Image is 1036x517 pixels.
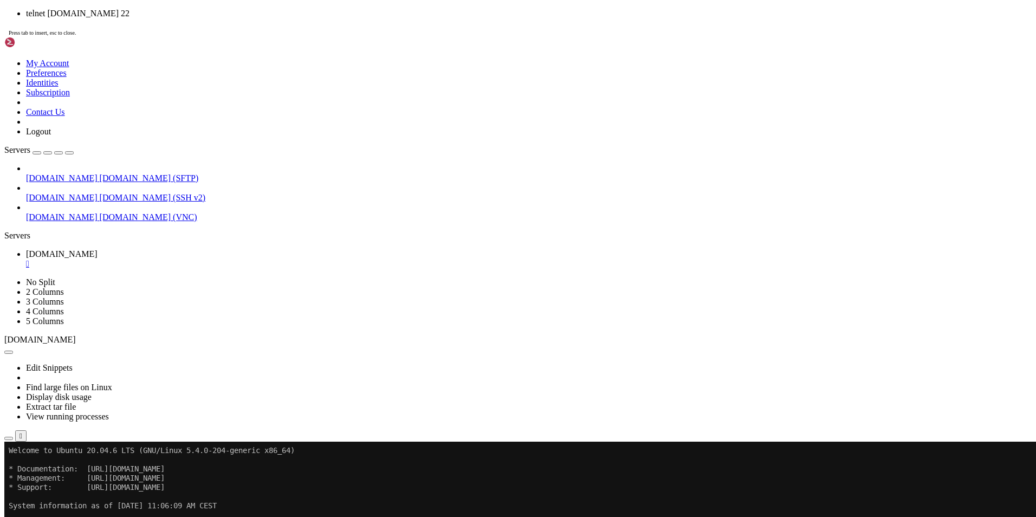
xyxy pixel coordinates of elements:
span: [DOMAIN_NAME] [26,173,98,183]
a: Extract tar file [26,402,76,411]
a: Servers [4,145,74,154]
x-row: Error: Can't open display: [4,308,895,318]
li: [DOMAIN_NAME] [DOMAIN_NAME] (VNC) [26,203,1032,222]
a: Display disk usage [26,392,92,402]
a: [DOMAIN_NAME] [DOMAIN_NAME] (SSH v2) [26,193,1032,203]
a: 4 Columns [26,307,64,316]
x-row: * Support: [URL][DOMAIN_NAME] [4,41,895,50]
a: Find large files on Linux [26,383,112,392]
x-row: Swap usage: 0% [4,106,895,115]
a: View running processes [26,412,109,421]
x-row: root@vps761153:~# telnet [4,373,895,382]
span: Servers [4,145,30,154]
div: Servers [4,231,1032,241]
a: Edit Snippets [26,363,73,372]
li: [DOMAIN_NAME] [DOMAIN_NAME] (SFTP) [26,164,1032,183]
a: My Account [26,59,69,68]
li: telnet [DOMAIN_NAME] 22 [26,9,1032,18]
a: [DOMAIN_NAME] [DOMAIN_NAME] (VNC) [26,212,1032,222]
x-row: Learn more about enabling ESM Apps service at [URL][DOMAIN_NAME] [4,235,895,244]
x-row: * Management: [URL][DOMAIN_NAME] [4,32,895,41]
span: Press tab to insert, esc to close. [9,30,76,36]
x-row: Last login: [DATE] from [TECHNICAL_ID] [4,290,895,299]
li: [DOMAIN_NAME] [DOMAIN_NAME] (SSH v2) [26,183,1032,203]
x-row: * Ubuntu 20.04 LTS Focal Fossa has reached its end of standard support on 31 Ma [4,124,895,133]
x-row: To check for new updates run: sudo apt update [4,272,895,281]
x-row: To see these additional updates run: apt list --upgradable [4,207,895,216]
x-row: For more details see: [4,143,895,152]
a: 5 Columns [26,316,64,326]
x-row: Expanded Security Maintenance for Applications is not enabled. [4,170,895,179]
a: 3 Columns [26,297,64,306]
img: Shellngn [4,37,67,48]
x-row: root@vps761153:~# xclock [4,299,895,308]
x-row: Usage of /: 75.1% of 19.20GB Users logged in: 0 [4,87,895,96]
x-row: System load: 0.02 Processes: 162 [4,78,895,87]
span: [DOMAIN_NAME] (VNC) [100,212,197,222]
x-row: [URL][DOMAIN_NAME] [4,152,895,161]
a: 1.ycloud.info [26,249,1032,269]
x-row: ^C [4,336,895,345]
a:  [26,259,1032,269]
span: [DOMAIN_NAME] (SFTP) [100,173,199,183]
button:  [15,430,27,442]
a: [DOMAIN_NAME] [DOMAIN_NAME] (SFTP) [26,173,1032,183]
x-row: Welcome to Ubuntu 20.04.6 LTS (GNU/Linux 5.4.0-204-generic x86_64) [4,4,895,14]
span: [DOMAIN_NAME] [26,212,98,222]
x-row: * Documentation: [URL][DOMAIN_NAME] [4,23,895,32]
x-row: 41 additional security updates can be applied with ESM Apps. [4,225,895,235]
x-row: The list of available updates is more than a week old. [4,262,895,272]
x-row: root@vps761153:~# ping [DOMAIN_NAME] [4,318,895,327]
x-row: 11 of these updates are standard security updates. [4,198,895,207]
div:  [20,432,22,440]
a: Identities [26,78,59,87]
span: [DOMAIN_NAME] [4,335,76,344]
x-row: --- [DOMAIN_NAME] ping statistics --- [4,345,895,354]
span: [DOMAIN_NAME] (SSH v2) [100,193,206,202]
a: Contact Us [26,107,65,117]
a: Subscription [26,88,70,97]
a: 2 Columns [26,287,64,296]
x-row: System information as of [DATE] 11:06:09 AM CEST [4,60,895,69]
a: No Split [26,277,55,287]
a: Logout [26,127,51,136]
span: [DOMAIN_NAME] [26,193,98,202]
x-row: 3 packets transmitted, 0 received, 100% packet loss, time 2053ms [4,354,895,364]
div: (25, 40) [119,373,123,382]
span: [DOMAIN_NAME] [26,249,98,258]
x-row: Memory usage: 68% IPv4 address for ens3: [TECHNICAL_ID] [4,96,895,106]
x-row: 74 updates can be applied immediately. [4,189,895,198]
a: Preferences [26,68,67,77]
x-row: PING [DOMAIN_NAME] ([TECHNICAL_ID]) 56(84) bytes of data. [4,327,895,336]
